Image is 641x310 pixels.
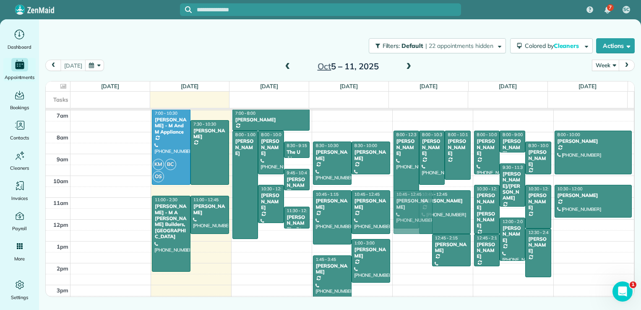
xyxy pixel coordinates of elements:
span: OS [153,171,164,182]
span: 10:30 - 12:00 [558,186,583,192]
div: [PERSON_NAME] [354,149,388,161]
span: 8:00 - 10:30 [422,132,445,137]
span: 10:45 - 12:45 [422,192,447,197]
div: [PERSON_NAME] [557,138,630,144]
span: 1 [630,281,636,288]
span: 8:00 - 1:00 [235,132,255,137]
div: [PERSON_NAME] [287,176,307,194]
span: 12:00 - 2:00 [503,219,525,224]
span: 8:00 - 10:15 [448,132,470,137]
div: [PERSON_NAME] [193,203,227,215]
div: [PERSON_NAME] - M A [PERSON_NAME] Builders, [GEOGRAPHIC_DATA] [154,203,188,239]
a: Dashboard [3,28,36,51]
div: 7 unread notifications [599,1,616,19]
button: Actions [596,38,635,53]
span: Tasks [53,96,68,103]
div: [PERSON_NAME] [477,242,497,260]
span: 10:45 - 12:45 [396,192,422,197]
div: [PERSON_NAME] [557,192,630,198]
span: Bookings [10,103,29,112]
span: 9:30 - 11:30 [503,165,525,170]
a: [DATE] [260,83,278,89]
div: [PERSON_NAME] [235,117,307,123]
a: [DATE] [499,83,517,89]
div: [PERSON_NAME] [502,138,523,156]
span: 10:45 - 12:45 [354,192,380,197]
span: Cleaners [554,42,581,50]
span: 7 [609,4,612,11]
div: [PERSON_NAME] [261,138,281,156]
a: Appointments [3,58,36,81]
button: Filters: Default | 22 appointments hidden [369,38,506,53]
div: [PERSON_NAME] [315,198,349,210]
div: [PERSON_NAME] [354,198,388,210]
span: | 22 appointments hidden [425,42,493,50]
span: 12:45 - 2:15 [435,235,458,241]
div: [PERSON_NAME] [235,138,255,156]
button: Focus search [180,6,192,13]
span: 1:00 - 3:00 [354,240,375,246]
a: Cleaners [3,149,36,172]
div: [PERSON_NAME] [193,128,227,140]
div: [PERSON_NAME] [447,138,468,156]
span: 7:00 - 10:30 [155,110,177,116]
span: 11:00 - 2:30 [155,197,177,202]
a: Invoices [3,179,36,202]
a: [DATE] [420,83,438,89]
span: BC [165,159,176,170]
span: 7am [57,112,68,119]
span: 8:00 - 12:30 [396,132,419,137]
div: The U At Ledroit [287,149,307,167]
span: Filters: [383,42,400,50]
span: 11am [53,200,68,206]
span: 8:00 - 10:00 [261,132,284,137]
button: [DATE] [60,60,86,71]
span: 1pm [57,243,68,250]
span: Payroll [12,224,27,233]
span: Oct [318,61,331,71]
a: Contacts [3,118,36,142]
div: [PERSON_NAME] [528,192,548,210]
div: [PERSON_NAME] [422,138,442,156]
a: [DATE] [340,83,358,89]
iframe: Intercom live chat [612,281,633,302]
span: 11:30 - 12:30 [287,208,312,213]
h2: 5 – 11, 2025 [296,62,401,71]
svg: Focus search [185,6,192,13]
span: 1:45 - 3:45 [316,257,336,262]
button: Week [592,60,619,71]
span: 10am [53,178,68,184]
div: [PERSON_NAME] [315,149,349,161]
div: [PERSON_NAME] [396,138,417,156]
span: 9am [57,156,68,163]
span: 8:30 - 10:00 [528,143,551,148]
a: [DATE] [578,83,597,89]
span: Dashboard [8,43,31,51]
button: prev [45,60,61,71]
span: 3pm [57,287,68,294]
div: [PERSON_NAME] [422,198,468,204]
span: 12pm [53,221,68,228]
span: 2pm [57,265,68,272]
span: Colored by [525,42,582,50]
a: Settings [3,278,36,302]
div: [PERSON_NAME] [354,247,388,259]
div: [PERSON_NAME] [261,192,281,210]
div: [PERSON_NAME] [528,236,548,254]
span: 7:30 - 10:30 [193,121,216,127]
span: 12:45 - 2:15 [477,235,500,241]
span: 8:30 - 9:15 [287,143,307,148]
span: 8:30 - 10:30 [316,143,339,148]
span: 10:30 - 12:30 [528,186,553,192]
a: Bookings [3,88,36,112]
span: 8:30 - 10:00 [354,143,377,148]
span: 10:30 - 12:45 [477,186,502,192]
div: [PERSON_NAME] [PERSON_NAME] [477,192,497,229]
span: 10:30 - 12:15 [261,186,286,192]
div: [PERSON_NAME]/[PERSON_NAME] [502,171,523,201]
span: KM [153,159,164,170]
div: [PERSON_NAME] [502,225,523,243]
button: Colored byCleaners [510,38,593,53]
div: [PERSON_NAME] - Btn Systems [287,214,307,239]
span: 9:45 - 10:45 [287,170,310,176]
